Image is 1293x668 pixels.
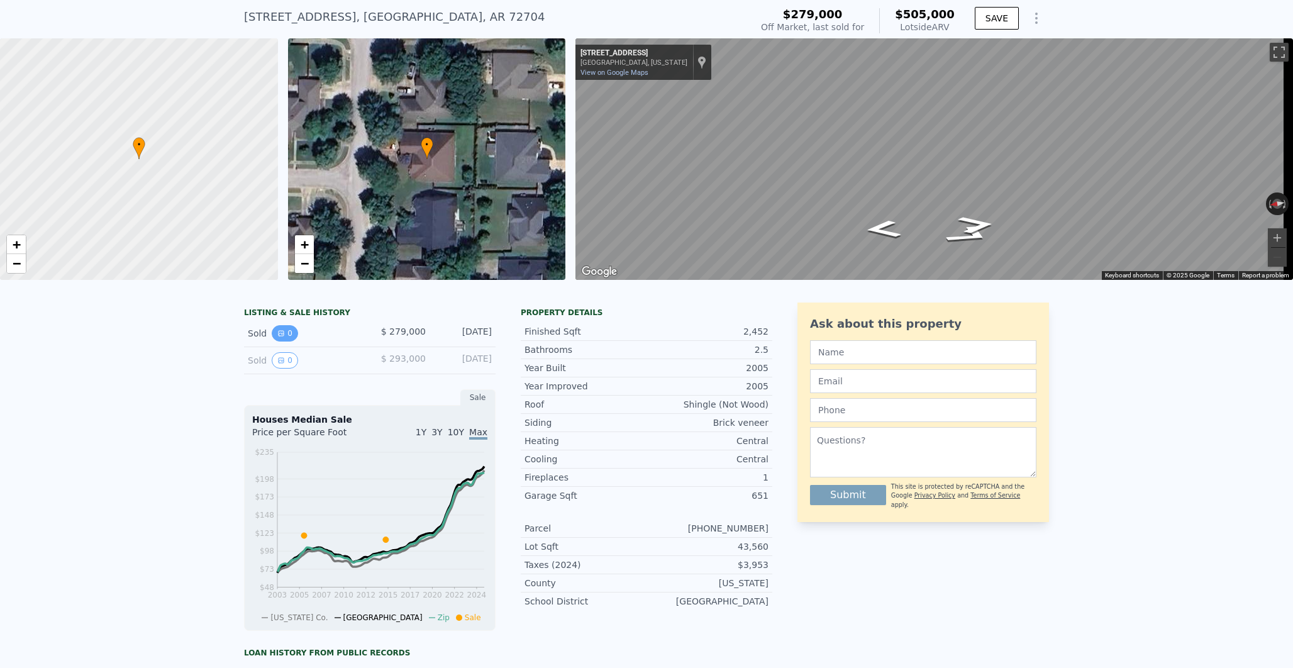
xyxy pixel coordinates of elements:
div: Central [646,453,769,465]
button: Rotate counterclockwise [1266,192,1273,215]
span: $ 279,000 [381,326,426,337]
button: Toggle fullscreen view [1270,43,1289,62]
tspan: $235 [255,448,274,457]
div: Fireplaces [524,471,646,484]
div: • [421,137,433,159]
div: Cooling [524,453,646,465]
div: Taxes (2024) [524,559,646,571]
a: Terms of Service [970,492,1020,499]
span: 3Y [431,427,442,437]
span: [US_STATE] Co. [270,613,328,622]
div: Lot Sqft [524,540,646,553]
tspan: 2024 [467,591,487,599]
div: Property details [521,308,772,318]
div: 1 [646,471,769,484]
div: Sold [248,352,360,369]
span: $505,000 [895,8,955,21]
button: Zoom in [1268,228,1287,247]
div: Map [575,38,1293,280]
tspan: 2017 [401,591,420,599]
div: 43,560 [646,540,769,553]
button: SAVE [975,7,1019,30]
button: Keyboard shortcuts [1105,271,1159,280]
div: Houses Median Sale [252,413,487,426]
tspan: $48 [260,583,274,592]
span: Max [469,427,487,440]
div: [US_STATE] [646,577,769,589]
div: Year Improved [524,380,646,392]
div: Price per Square Foot [252,426,370,446]
span: + [13,237,21,252]
span: 10Y [448,427,464,437]
span: + [300,237,308,252]
div: [GEOGRAPHIC_DATA] [646,595,769,608]
span: Sale [465,613,481,622]
tspan: $173 [255,493,274,501]
div: Loan history from public records [244,648,496,658]
button: Show Options [1024,6,1049,31]
tspan: 2007 [312,591,331,599]
div: 2.5 [646,343,769,356]
a: Open this area in Google Maps (opens a new window) [579,264,620,280]
div: Garage Sqft [524,489,646,502]
input: Phone [810,398,1036,422]
div: Year Built [524,362,646,374]
div: Shingle (Not Wood) [646,398,769,411]
tspan: $148 [255,511,274,520]
div: LISTING & SALE HISTORY [244,308,496,320]
path: Go South, N Berkleigh Dr [943,211,1010,238]
tspan: 2003 [268,591,287,599]
span: $279,000 [783,8,843,21]
div: 2005 [646,362,769,374]
div: Roof [524,398,646,411]
tspan: 2022 [445,591,464,599]
span: • [133,139,145,150]
a: Show location on map [697,55,706,69]
div: 2,452 [646,325,769,338]
input: Email [810,369,1036,393]
span: • [421,139,433,150]
div: Ask about this property [810,315,1036,333]
a: Zoom in [295,235,314,254]
div: [PHONE_NUMBER] [646,522,769,535]
button: Rotate clockwise [1282,192,1289,215]
div: [STREET_ADDRESS] [580,48,687,58]
div: School District [524,595,646,608]
span: © 2025 Google [1167,272,1209,279]
div: Siding [524,416,646,429]
div: Bathrooms [524,343,646,356]
div: Central [646,435,769,447]
div: Street View [575,38,1293,280]
tspan: $98 [260,547,274,555]
div: [DATE] [436,352,492,369]
div: Off Market, last sold for [761,21,864,33]
div: Heating [524,435,646,447]
button: Submit [810,485,886,505]
span: $ 293,000 [381,353,426,364]
button: Reset the view [1265,198,1289,211]
a: Privacy Policy [914,492,955,499]
tspan: 2010 [334,591,353,599]
div: • [133,137,145,159]
div: 2005 [646,380,769,392]
div: County [524,577,646,589]
div: Lotside ARV [895,21,955,33]
div: Sale [460,389,496,406]
a: Zoom in [7,235,26,254]
tspan: 2020 [423,591,442,599]
a: Zoom out [295,254,314,273]
button: View historical data [272,325,298,342]
span: − [300,255,308,271]
span: Zip [438,613,450,622]
tspan: 2012 [357,591,376,599]
button: View historical data [272,352,298,369]
tspan: 2015 [379,591,398,599]
span: − [13,255,21,271]
div: [STREET_ADDRESS] , [GEOGRAPHIC_DATA] , AR 72704 [244,8,545,26]
div: Finished Sqft [524,325,646,338]
path: Go North, N Berkleigh Dr [850,216,916,242]
tspan: $198 [255,475,274,484]
tspan: $73 [260,565,274,574]
img: Google [579,264,620,280]
div: [DATE] [436,325,492,342]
